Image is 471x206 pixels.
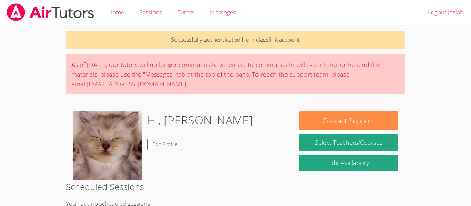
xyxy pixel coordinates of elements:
h1: Hi, [PERSON_NAME] [147,111,253,129]
img: ScreenShot2014-06-18at3.47.03PM.webp [73,111,142,180]
p: Successfully authenticated from classlink account [66,31,405,49]
img: airtutors_banner-c4298cdbf04f3fff15de1276eac7730deb9818008684d7c2e4769d2f7ddbe033.png [6,3,95,21]
div: As of [DATE], our tutors will no longer communicate via email. To communicate with your tutor or ... [66,54,405,94]
a: Edit Availability [299,155,398,171]
span: Messages [210,8,236,16]
a: Edit Profile [147,139,182,150]
a: Select Teachers/Courses [299,134,398,151]
button: Contact Support [299,111,398,130]
h2: Scheduled Sessions [66,180,405,193]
